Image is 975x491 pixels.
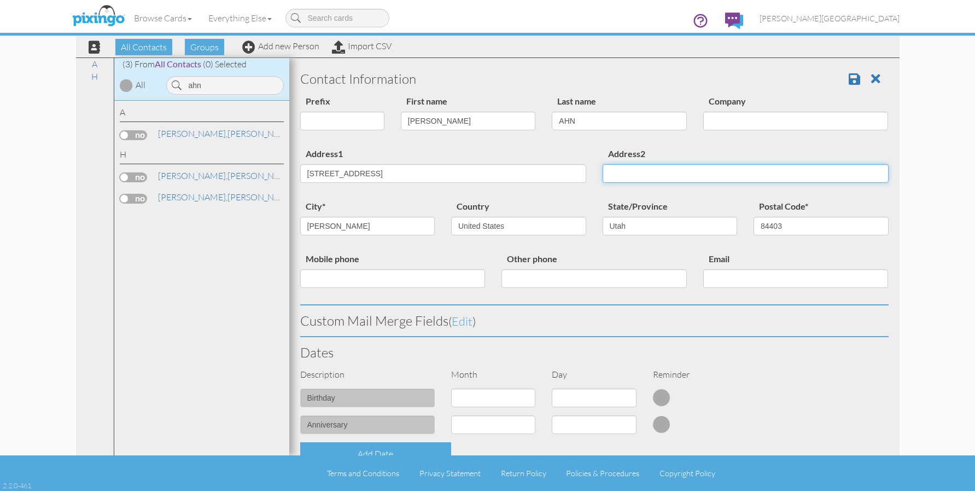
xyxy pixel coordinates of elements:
label: Country [451,199,495,214]
a: Copyright Policy [659,469,715,478]
h3: Dates [300,345,889,360]
div: Description [292,368,443,381]
label: city* [300,199,331,214]
label: State/Province [603,199,673,214]
span: Groups [185,39,224,55]
div: Day [544,368,644,381]
a: Import CSV [332,41,392,51]
span: [PERSON_NAME][GEOGRAPHIC_DATA] [760,14,900,23]
a: [PERSON_NAME][GEOGRAPHIC_DATA] [751,4,908,32]
a: A [86,57,103,71]
a: Browse Cards [126,4,200,32]
div: Month [443,368,544,381]
a: [PERSON_NAME] [157,190,296,204]
a: Terms and Conditions [327,469,399,478]
span: edit [452,314,472,328]
label: Mobile phone [300,252,365,267]
label: Email [703,252,735,267]
a: Return Policy [501,469,546,478]
a: [PERSON_NAME] [157,169,296,182]
div: 2.2.0-461 [3,481,31,490]
a: Privacy Statement [419,469,481,478]
div: A [120,106,284,122]
a: Policies & Procedures [566,469,639,478]
label: Postal Code* [754,199,814,214]
img: comments.svg [725,13,743,29]
h3: Custom Mail Merge Fields [300,314,889,328]
span: [PERSON_NAME], [158,170,227,181]
span: ( ) [448,314,476,328]
span: [PERSON_NAME], [158,128,227,139]
span: [PERSON_NAME], [158,192,227,203]
label: Last name [552,94,602,109]
span: All Contacts [155,59,201,69]
label: Prefix [300,94,336,109]
label: Address1 [300,147,348,161]
a: Everything Else [200,4,280,32]
div: H [120,148,284,164]
div: Reminder [645,368,745,381]
input: Search cards [285,9,389,27]
span: All Contacts [115,39,172,55]
label: Other phone [501,252,563,267]
label: First name [401,94,453,109]
img: pixingo logo [69,3,127,30]
a: Add new Person [242,41,319,51]
label: Company [703,94,751,109]
div: All [136,79,145,91]
div: (3) From [114,58,289,71]
span: (0) Selected [203,59,247,70]
a: H [86,70,103,83]
a: [PERSON_NAME] [157,127,296,140]
h3: Contact Information [300,72,889,86]
div: Add Date [300,442,452,466]
label: Address2 [603,147,651,161]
